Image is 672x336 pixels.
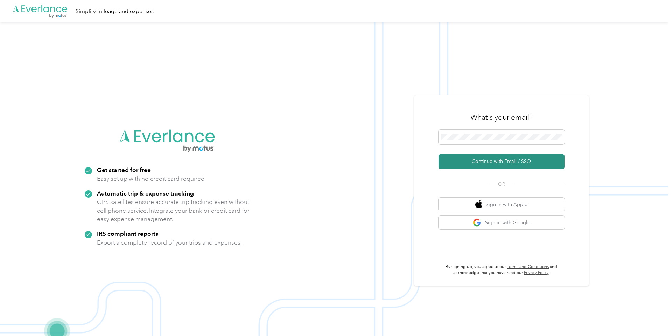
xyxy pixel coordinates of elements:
[439,154,565,169] button: Continue with Email / SSO
[439,198,565,211] button: apple logoSign in with Apple
[475,200,482,209] img: apple logo
[97,198,250,224] p: GPS satellites ensure accurate trip tracking even without cell phone service. Integrate your bank...
[439,216,565,229] button: google logoSign in with Google
[439,264,565,276] p: By signing up, you agree to our and acknowledge that you have read our .
[97,174,205,183] p: Easy set up with no credit card required
[473,218,482,227] img: google logo
[97,230,158,237] strong: IRS compliant reports
[97,238,242,247] p: Export a complete record of your trips and expenses.
[470,112,533,122] h3: What's your email?
[76,7,154,16] div: Simplify mileage and expenses
[97,166,151,173] strong: Get started for free
[524,270,549,275] a: Privacy Policy
[97,190,194,197] strong: Automatic trip & expense tracking
[489,180,514,188] span: OR
[507,264,549,269] a: Terms and Conditions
